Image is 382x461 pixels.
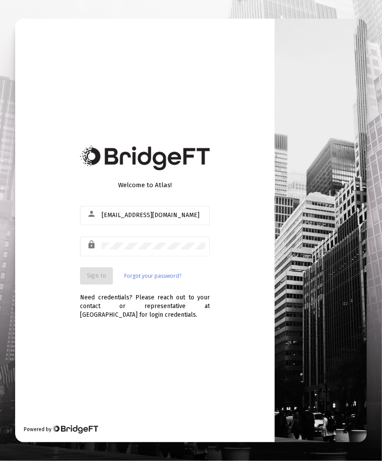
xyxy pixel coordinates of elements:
[87,240,97,250] mat-icon: lock
[87,209,97,219] mat-icon: person
[80,146,210,170] img: Bridge Financial Technology Logo
[80,181,210,189] div: Welcome to Atlas!
[87,272,106,279] span: Sign In
[52,425,98,434] img: Bridge Financial Technology Logo
[80,267,113,285] button: Sign In
[102,212,205,219] input: Email or Username
[124,272,181,280] a: Forgot your password?
[24,425,98,434] div: Powered by
[80,285,210,319] div: Need credentials? Please reach out to your contact or representative at [GEOGRAPHIC_DATA] for log...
